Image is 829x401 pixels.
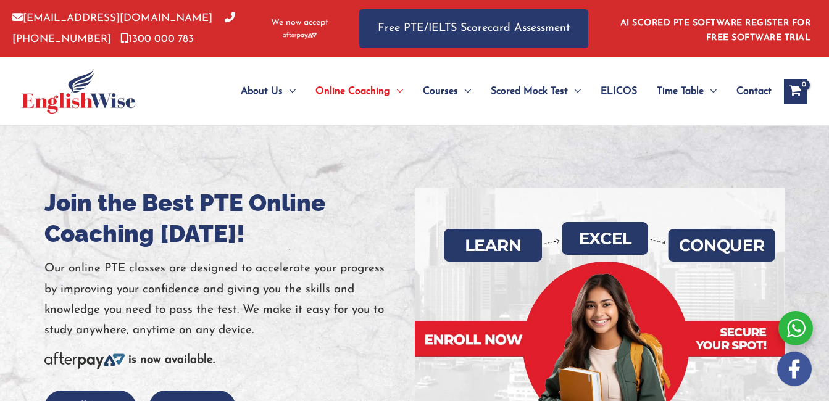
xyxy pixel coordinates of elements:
span: ELICOS [601,70,637,113]
span: About Us [241,70,283,113]
img: white-facebook.png [777,352,812,386]
a: Contact [727,70,772,113]
aside: Header Widget 1 [613,9,817,49]
span: Menu Toggle [390,70,403,113]
a: [EMAIL_ADDRESS][DOMAIN_NAME] [12,13,212,23]
a: CoursesMenu Toggle [413,70,481,113]
h1: Join the Best PTE Online Coaching [DATE]! [44,188,415,249]
img: Afterpay-Logo [283,32,317,39]
b: is now available. [128,354,215,366]
span: Menu Toggle [704,70,717,113]
nav: Site Navigation: Main Menu [211,70,772,113]
a: 1300 000 783 [120,34,194,44]
a: ELICOS [591,70,647,113]
span: We now accept [271,17,328,29]
span: Courses [423,70,458,113]
span: Time Table [657,70,704,113]
a: Online CoachingMenu Toggle [306,70,413,113]
img: Afterpay-Logo [44,352,125,369]
span: Scored Mock Test [491,70,568,113]
a: View Shopping Cart, empty [784,79,807,104]
span: Menu Toggle [458,70,471,113]
span: Online Coaching [315,70,390,113]
a: Time TableMenu Toggle [647,70,727,113]
a: AI SCORED PTE SOFTWARE REGISTER FOR FREE SOFTWARE TRIAL [620,19,811,43]
a: [PHONE_NUMBER] [12,13,235,44]
a: About UsMenu Toggle [231,70,306,113]
p: Our online PTE classes are designed to accelerate your progress by improving your confidence and ... [44,258,415,341]
span: Contact [736,70,772,113]
span: Menu Toggle [568,70,581,113]
img: cropped-ew-logo [22,69,136,114]
a: Scored Mock TestMenu Toggle [481,70,591,113]
span: Menu Toggle [283,70,296,113]
a: Free PTE/IELTS Scorecard Assessment [359,9,588,48]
